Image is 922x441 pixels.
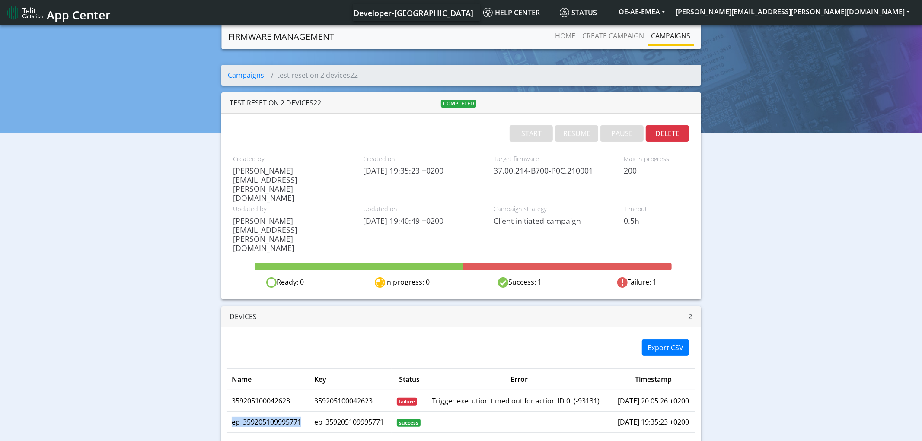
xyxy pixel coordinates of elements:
td: 359205100042623 [309,390,392,412]
a: Campaigns [228,70,265,80]
div: Devices [230,311,461,322]
span: Updated by [233,204,351,214]
th: Timestamp [611,368,696,390]
span: Max in progress [624,154,689,164]
span: [PERSON_NAME][EMAIL_ADDRESS][PERSON_NAME][DOMAIN_NAME] [233,166,351,203]
a: Help center [480,4,556,21]
td: [DATE] 19:35:23 +0200 [611,411,696,432]
div: Failure: 1 [578,277,695,288]
img: ready.svg [266,277,277,288]
span: [DATE] 19:35:23 +0200 [363,166,481,175]
button: OE-AE-EMEA [613,4,670,19]
span: Developer-[GEOGRAPHIC_DATA] [354,8,473,18]
img: knowledge.svg [483,8,493,17]
span: [DATE] 19:40:49 +0200 [363,216,481,225]
a: Firmware management [228,28,334,45]
img: success.svg [498,277,508,288]
span: [PERSON_NAME][EMAIL_ADDRESS][PERSON_NAME][DOMAIN_NAME] [233,216,351,253]
img: fail.svg [617,277,628,288]
td: 359205100042623 [227,390,309,412]
button: [PERSON_NAME][EMAIL_ADDRESS][PERSON_NAME][DOMAIN_NAME] [670,4,915,19]
td: ep_359205109995771 [309,411,392,432]
a: Create campaign [579,27,648,44]
span: Updated on [363,204,481,214]
a: Status [556,4,613,21]
th: Name [227,368,309,390]
span: Timeout [624,204,689,214]
span: success [397,419,421,427]
span: failure [397,398,417,406]
button: DELETE [646,125,689,142]
div: Ready: 0 [227,277,344,288]
div: Success: 1 [461,277,578,288]
td: ep_359205109995771 [227,411,309,432]
button: Export CSV [642,339,689,356]
div: test reset on 2 devices22 [230,98,383,108]
span: App Center [47,7,111,23]
span: Target firmware [494,154,611,164]
span: completed [441,100,476,108]
span: Created by [233,154,351,164]
span: Status [560,8,597,17]
img: in-progress.svg [375,277,385,288]
div: 2 [461,311,692,322]
td: [DATE] 20:05:26 +0200 [611,390,696,412]
a: App Center [7,3,109,22]
a: Your current platform instance [353,4,473,21]
a: Home [552,27,579,44]
li: test reset on 2 devices22 [265,70,358,80]
span: Created on [363,154,481,164]
span: 0.5h [624,216,689,225]
a: Campaigns [648,27,694,44]
span: 200 [624,166,689,175]
span: Client initiated campaign [494,216,611,225]
span: 37.00.214-B700-P0C.210001 [494,166,611,175]
th: Error [427,368,611,390]
nav: breadcrumb [221,65,701,86]
img: logo-telit-cinterion-gw-new.png [7,6,43,20]
div: In progress: 0 [344,277,461,288]
th: Key [309,368,392,390]
span: Campaign strategy [494,204,611,214]
td: Trigger execution timed out for action ID 0. (-93131) [427,390,611,412]
img: status.svg [560,8,569,17]
th: Status [392,368,427,390]
span: Help center [483,8,540,17]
